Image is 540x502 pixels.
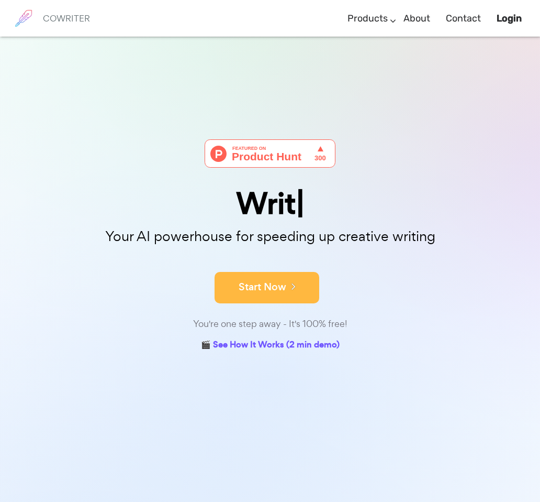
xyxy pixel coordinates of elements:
a: Login [497,3,522,34]
img: brand logo [10,5,37,31]
button: Start Now [215,272,319,303]
h6: COWRITER [43,14,90,23]
a: Products [347,3,388,34]
div: You're one step away - It's 100% free! [8,317,532,332]
a: Contact [446,3,481,34]
p: Your AI powerhouse for speeding up creative writing [8,225,532,248]
div: Writ [8,189,532,219]
img: Cowriter - Your AI buddy for speeding up creative writing | Product Hunt [205,139,335,168]
a: About [403,3,430,34]
a: 🎬 See How It Works (2 min demo) [201,337,340,354]
b: Login [497,13,522,24]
